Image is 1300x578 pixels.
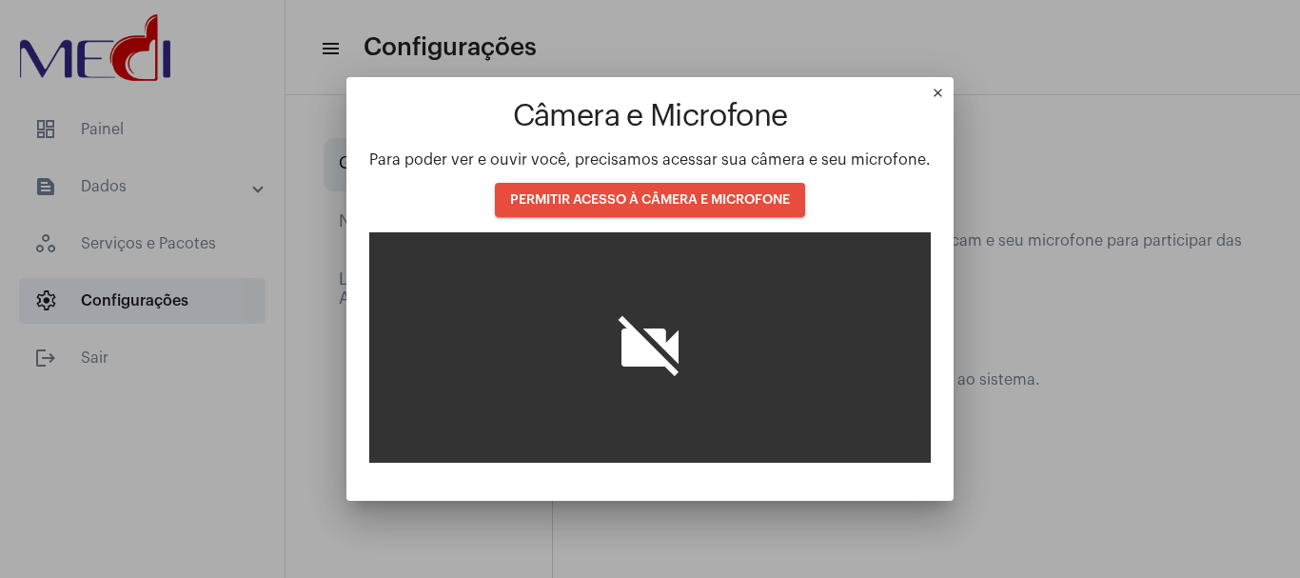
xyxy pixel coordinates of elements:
[931,86,954,109] mat-icon: close
[612,309,688,386] i: videocam_off
[510,193,790,207] span: PERMITIR ACESSO À CÂMERA E MICROFONE
[369,152,931,168] span: Para poder ver e ouvir você, precisamos acessar sua câmera e seu microfone.
[369,100,931,133] h1: Câmera e Microfone
[495,183,805,217] button: PERMITIR ACESSO À CÂMERA E MICROFONE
